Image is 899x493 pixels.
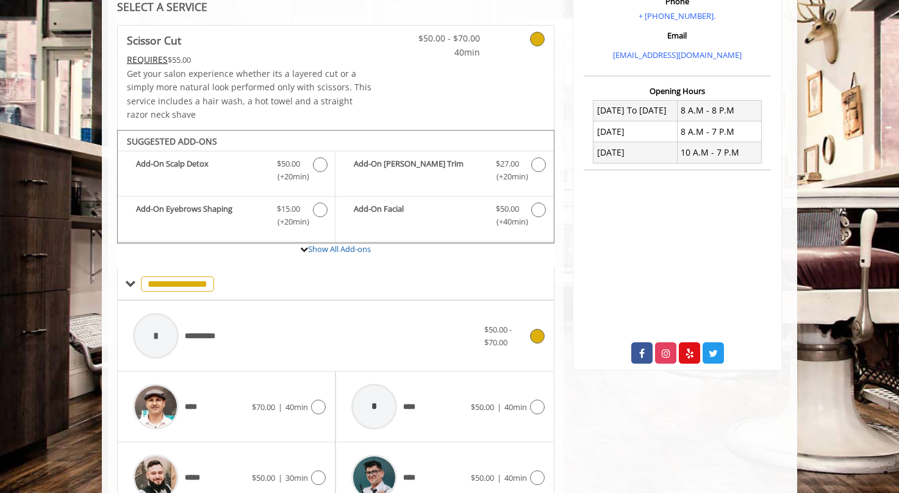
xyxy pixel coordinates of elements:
span: $70.00 [252,401,275,412]
b: Scissor Cut [127,32,181,49]
span: $50.00 - $70.00 [484,324,512,348]
span: $50.00 - $70.00 [408,32,480,45]
b: Add-On Facial [354,203,483,228]
h3: Email [587,31,768,40]
span: $50.00 [252,472,275,483]
a: Show All Add-ons [308,243,371,254]
label: Add-On Facial [342,203,547,231]
td: 8 A.M - 8 P.M [677,100,761,121]
label: Add-On Eyebrows Shaping [124,203,329,231]
td: 10 A.M - 7 P.M [677,142,761,163]
span: | [278,401,282,412]
b: Add-On Scalp Detox [136,157,265,183]
a: + [PHONE_NUMBER]. [639,10,715,21]
div: $55.00 [127,53,372,67]
span: $27.00 [496,157,519,170]
span: | [278,472,282,483]
span: $15.00 [277,203,300,215]
td: [DATE] [593,121,678,142]
span: | [497,401,501,412]
td: 8 A.M - 7 P.M [677,121,761,142]
div: Scissor Cut Add-onS [117,130,554,243]
b: SUGGESTED ADD-ONS [127,135,217,147]
span: (+40min ) [489,215,525,228]
span: $50.00 [496,203,519,215]
label: Add-On Beard Trim [342,157,547,186]
p: Get your salon experience whether its a layered cut or a simply more natural look performed only ... [127,67,372,122]
td: [DATE] To [DATE] [593,100,678,121]
span: (+20min ) [271,215,307,228]
h3: Opening Hours [584,87,771,95]
span: (+20min ) [271,170,307,183]
span: 40min [408,46,480,59]
div: SELECT A SERVICE [117,1,554,13]
span: 40min [504,472,527,483]
span: This service needs some Advance to be paid before we block your appointment [127,54,168,65]
span: 30min [285,472,308,483]
span: $50.00 [277,157,300,170]
b: Add-On Eyebrows Shaping [136,203,265,228]
td: [DATE] [593,142,678,163]
span: (+20min ) [489,170,525,183]
span: $50.00 [471,472,494,483]
span: 40min [285,401,308,412]
label: Add-On Scalp Detox [124,157,329,186]
a: [EMAIL_ADDRESS][DOMAIN_NAME] [613,49,742,60]
span: 40min [504,401,527,412]
span: $50.00 [471,401,494,412]
span: | [497,472,501,483]
b: Add-On [PERSON_NAME] Trim [354,157,483,183]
